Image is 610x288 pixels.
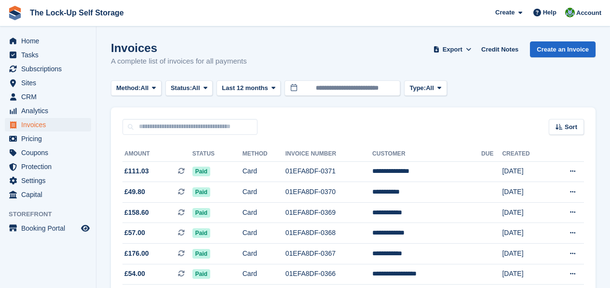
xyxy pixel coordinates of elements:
th: Invoice Number [285,146,372,162]
span: Status: [171,83,192,93]
td: [DATE] [502,223,549,244]
td: [DATE] [502,202,549,223]
span: Invoices [21,118,79,131]
span: Home [21,34,79,48]
span: All [192,83,200,93]
td: 01EFA8DF-0371 [285,161,372,182]
a: menu [5,174,91,187]
span: Paid [192,269,210,279]
a: Create an Invoice [530,41,596,57]
a: menu [5,104,91,118]
a: menu [5,118,91,131]
td: 01EFA8DF-0369 [285,202,372,223]
td: Card [243,202,285,223]
td: Card [243,264,285,285]
button: Type: All [404,80,447,96]
a: menu [5,132,91,145]
td: 01EFA8DF-0367 [285,244,372,264]
button: Export [431,41,474,57]
span: Settings [21,174,79,187]
span: Export [443,45,462,54]
span: Coupons [21,146,79,159]
span: Paid [192,249,210,259]
a: Preview store [80,223,91,234]
td: [DATE] [502,264,549,285]
button: Status: All [165,80,213,96]
span: Help [543,8,556,17]
a: menu [5,34,91,48]
a: menu [5,62,91,76]
a: Credit Notes [477,41,522,57]
td: Card [243,244,285,264]
span: Pricing [21,132,79,145]
a: menu [5,146,91,159]
img: Andrew Beer [565,8,575,17]
td: [DATE] [502,182,549,203]
a: menu [5,48,91,62]
span: Paid [192,228,210,238]
a: menu [5,76,91,90]
span: All [426,83,434,93]
th: Due [481,146,502,162]
img: stora-icon-8386f47178a22dfd0bd8f6a31ec36ba5ce8667c1dd55bd0f319d3a0aa187defe.svg [8,6,22,20]
span: Last 12 months [222,83,268,93]
span: £176.00 [124,249,149,259]
span: £158.60 [124,208,149,218]
td: 01EFA8DF-0370 [285,182,372,203]
td: Card [243,182,285,203]
span: Paid [192,208,210,218]
span: Protection [21,160,79,173]
span: £111.03 [124,166,149,176]
span: Paid [192,167,210,176]
td: 01EFA8DF-0368 [285,223,372,244]
span: Method: [116,83,141,93]
span: Sort [565,122,577,132]
span: Analytics [21,104,79,118]
td: Card [243,223,285,244]
button: Last 12 months [217,80,281,96]
th: Amount [122,146,192,162]
td: 01EFA8DF-0366 [285,264,372,285]
th: Customer [372,146,481,162]
td: Card [243,161,285,182]
span: All [141,83,149,93]
span: Sites [21,76,79,90]
td: [DATE] [502,244,549,264]
th: Status [192,146,243,162]
span: Type: [409,83,426,93]
span: Storefront [9,209,96,219]
a: menu [5,160,91,173]
a: menu [5,90,91,104]
span: Create [495,8,515,17]
th: Method [243,146,285,162]
span: Tasks [21,48,79,62]
span: CRM [21,90,79,104]
span: Booking Portal [21,222,79,235]
a: The Lock-Up Self Storage [26,5,128,21]
a: menu [5,222,91,235]
span: £49.80 [124,187,145,197]
p: A complete list of invoices for all payments [111,56,247,67]
td: [DATE] [502,161,549,182]
span: Subscriptions [21,62,79,76]
a: menu [5,188,91,201]
h1: Invoices [111,41,247,54]
span: Capital [21,188,79,201]
span: Account [576,8,601,18]
th: Created [502,146,549,162]
span: £57.00 [124,228,145,238]
span: £54.00 [124,269,145,279]
button: Method: All [111,80,162,96]
span: Paid [192,187,210,197]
